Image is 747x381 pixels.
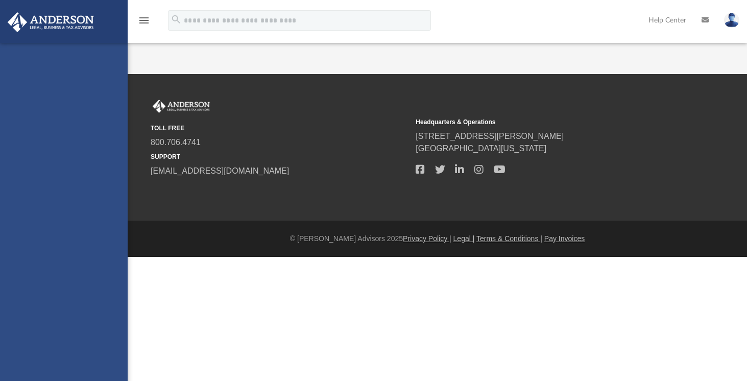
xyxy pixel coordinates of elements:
a: Terms & Conditions | [476,234,542,243]
small: SUPPORT [151,152,408,161]
a: Legal | [453,234,475,243]
small: Headquarters & Operations [416,117,673,127]
img: Anderson Advisors Platinum Portal [151,100,212,113]
i: search [171,14,182,25]
small: TOLL FREE [151,124,408,133]
a: 800.706.4741 [151,138,201,147]
div: © [PERSON_NAME] Advisors 2025 [128,233,747,244]
i: menu [138,14,150,27]
a: Pay Invoices [544,234,585,243]
a: [GEOGRAPHIC_DATA][US_STATE] [416,144,546,153]
a: [EMAIL_ADDRESS][DOMAIN_NAME] [151,166,289,175]
a: Privacy Policy | [403,234,451,243]
a: menu [138,19,150,27]
img: User Pic [724,13,739,28]
a: [STREET_ADDRESS][PERSON_NAME] [416,132,564,140]
img: Anderson Advisors Platinum Portal [5,12,97,32]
